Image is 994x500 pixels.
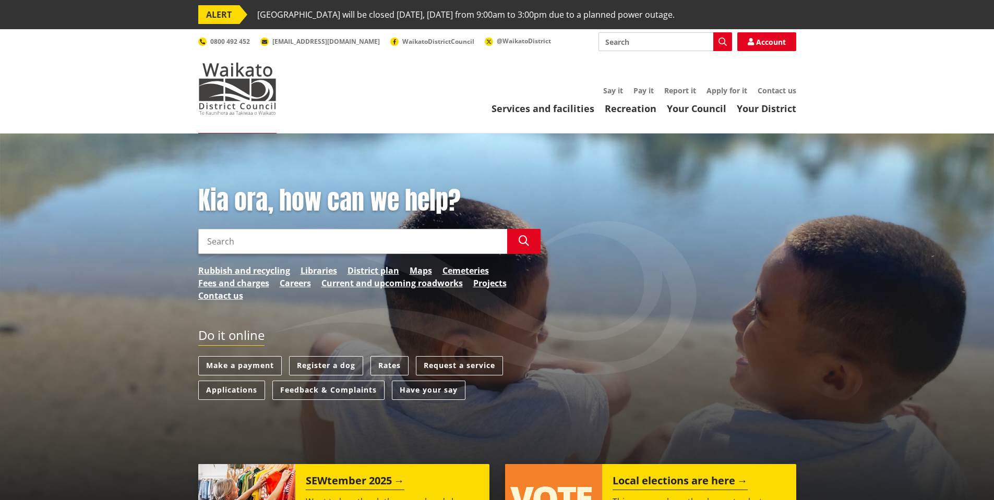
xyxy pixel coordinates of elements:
a: Say it [603,86,623,95]
a: District plan [348,264,399,277]
a: Have your say [392,381,465,400]
h2: Do it online [198,328,265,346]
a: Current and upcoming roadworks [321,277,463,289]
a: Cemeteries [442,264,489,277]
input: Search input [598,32,732,51]
h2: SEWtember 2025 [306,474,404,490]
a: Rubbish and recycling [198,264,290,277]
span: ALERT [198,5,239,24]
a: Maps [410,264,432,277]
a: Contact us [758,86,796,95]
a: Careers [280,277,311,289]
a: Apply for it [706,86,747,95]
span: WaikatoDistrictCouncil [402,37,474,46]
a: [EMAIL_ADDRESS][DOMAIN_NAME] [260,37,380,46]
span: 0800 492 452 [210,37,250,46]
img: Waikato District Council - Te Kaunihera aa Takiwaa o Waikato [198,63,277,115]
a: Contact us [198,289,243,302]
span: [GEOGRAPHIC_DATA] will be closed [DATE], [DATE] from 9:00am to 3:00pm due to a planned power outage. [257,5,675,24]
a: Pay it [633,86,654,95]
a: Libraries [301,264,337,277]
a: Feedback & Complaints [272,381,385,400]
a: @WaikatoDistrict [485,36,551,45]
a: Register a dog [289,356,363,375]
a: Your District [737,102,796,115]
a: Recreation [605,102,656,115]
a: Request a service [416,356,503,375]
a: Applications [198,381,265,400]
h2: Local elections are here [613,474,748,490]
a: Report it [664,86,696,95]
a: Account [737,32,796,51]
a: 0800 492 452 [198,37,250,46]
a: Fees and charges [198,277,269,289]
a: Rates [370,356,409,375]
span: [EMAIL_ADDRESS][DOMAIN_NAME] [272,37,380,46]
input: Search input [198,229,507,254]
a: Make a payment [198,356,282,375]
h1: Kia ora, how can we help? [198,186,541,216]
a: Projects [473,277,507,289]
a: WaikatoDistrictCouncil [390,37,474,46]
a: Services and facilities [492,102,594,115]
span: @WaikatoDistrict [497,36,551,45]
a: Your Council [667,102,726,115]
